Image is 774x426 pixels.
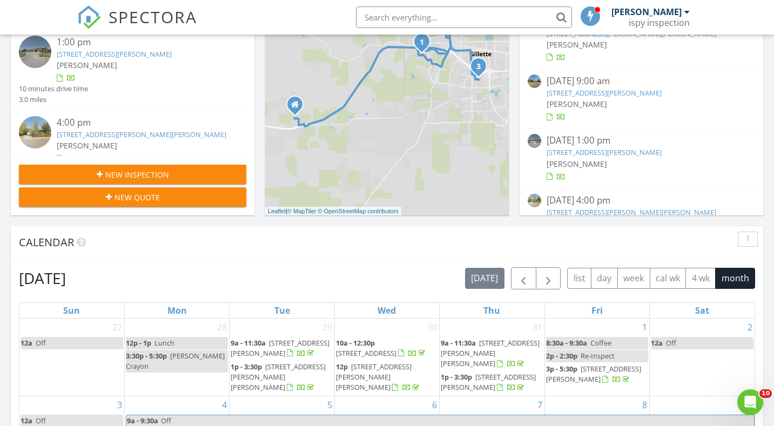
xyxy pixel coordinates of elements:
span: 10 [759,389,772,398]
a: 10a - 12:30p [STREET_ADDRESS] [336,338,427,358]
span: 12a [21,416,32,425]
a: 4:00 pm [STREET_ADDRESS][PERSON_NAME][PERSON_NAME] [PERSON_NAME] 9 minutes drive time 3.3 miles [19,116,246,185]
a: 1p - 3:30p [STREET_ADDRESS][PERSON_NAME][PERSON_NAME] [231,362,326,392]
a: Go to August 7, 2025 [535,396,544,414]
a: 1p - 3:30p [STREET_ADDRESS][PERSON_NAME] [441,372,536,392]
div: [DATE] 9:00 am [547,75,736,88]
a: Thursday [481,303,502,318]
span: 1p - 3:30p [231,362,262,371]
img: streetview [528,75,541,88]
button: list [567,268,591,289]
span: [STREET_ADDRESS][PERSON_NAME][PERSON_NAME] [231,362,326,392]
a: 3p - 5:30p [STREET_ADDRESS][PERSON_NAME] [546,363,648,386]
a: 9a - 11:30a [STREET_ADDRESS][PERSON_NAME] [231,338,329,358]
span: 10a - 12:30p [336,338,375,348]
td: Go to August 1, 2025 [544,319,649,396]
a: © OpenStreetMap contributors [318,208,399,214]
td: Go to July 29, 2025 [230,319,334,396]
a: Friday [589,303,605,318]
div: 10 minutes drive time [19,84,88,94]
a: Go to July 28, 2025 [215,319,229,336]
span: [STREET_ADDRESS][PERSON_NAME][PERSON_NAME] [336,362,412,392]
a: Saturday [693,303,711,318]
span: [STREET_ADDRESS][PERSON_NAME] [441,372,536,392]
span: [PERSON_NAME] [547,159,607,169]
img: streetview [19,116,51,148]
span: Coffee [590,338,611,348]
a: 1p - 3:30p [STREET_ADDRESS][PERSON_NAME] [441,371,543,394]
div: [PERSON_NAME] [611,6,682,17]
div: 507 Webster ST, Gillette WY 82716 [295,104,301,111]
a: Sunday [61,303,82,318]
a: [STREET_ADDRESS][PERSON_NAME] [57,49,172,59]
div: ispy inspection [629,17,690,28]
span: SPECTORA [109,5,197,28]
span: 9a - 11:30a [441,338,476,348]
span: Off [36,338,46,348]
a: Go to August 4, 2025 [220,396,229,414]
a: 10a - 12:30p [STREET_ADDRESS] [336,337,438,360]
a: [STREET_ADDRESS][PERSON_NAME] [547,147,662,157]
a: Go to August 2, 2025 [745,319,755,336]
div: 405 Clarion Dr, Gillette, WY 82718 [422,42,428,48]
div: | [265,207,401,216]
a: [STREET_ADDRESS][PERSON_NAME] [547,88,662,98]
button: week [617,268,650,289]
div: 1:00 pm [57,36,227,49]
a: Leaflet [268,208,286,214]
a: Go to August 1, 2025 [640,319,649,336]
button: month [715,268,755,289]
div: [DATE] 4:00 pm [547,194,736,207]
a: [DATE] 1:00 pm [STREET_ADDRESS][PERSON_NAME] [PERSON_NAME] [528,134,755,182]
span: 3p - 5:30p [546,364,577,374]
button: Next month [536,267,561,289]
a: 9a - 11:30a [STREET_ADDRESS][PERSON_NAME] [231,337,333,360]
span: New Inspection [105,169,169,180]
span: [STREET_ADDRESS][PERSON_NAME] [546,364,641,384]
a: Go to July 29, 2025 [320,319,334,336]
img: streetview [528,194,541,207]
a: Go to August 6, 2025 [430,396,439,414]
button: New Quote [19,187,246,207]
td: Go to July 31, 2025 [440,319,544,396]
button: cal wk [650,268,686,289]
span: [PERSON_NAME] [547,39,607,50]
a: [DATE] 9:00 am [STREET_ADDRESS][PERSON_NAME][PERSON_NAME] [PERSON_NAME] [528,15,755,63]
span: Off [666,338,676,348]
button: 4 wk [685,268,716,289]
a: Monday [165,303,189,318]
span: [STREET_ADDRESS][PERSON_NAME][PERSON_NAME] [441,338,540,368]
span: 12a [651,338,663,348]
a: Go to August 3, 2025 [115,396,124,414]
td: Go to August 2, 2025 [650,319,755,396]
span: 8:30a - 9:30a [546,338,587,348]
button: day [591,268,618,289]
a: 12p [STREET_ADDRESS][PERSON_NAME][PERSON_NAME] [336,361,438,395]
span: 1p - 3:30p [441,372,472,382]
span: 12a [21,338,32,348]
span: [PERSON_NAME] [57,60,117,70]
a: [DATE] 4:00 pm [STREET_ADDRESS][PERSON_NAME][PERSON_NAME] [PERSON_NAME] [528,194,755,242]
td: Go to July 28, 2025 [124,319,229,396]
button: Previous month [511,267,536,289]
span: Re-Inspect [581,351,615,361]
a: Go to July 27, 2025 [110,319,124,336]
img: streetview [528,134,541,147]
span: Calendar [19,235,74,249]
a: Go to August 8, 2025 [640,396,649,414]
span: 12p [336,362,348,371]
span: [STREET_ADDRESS] [336,348,396,358]
a: [DATE] 9:00 am [STREET_ADDRESS][PERSON_NAME] [PERSON_NAME] [528,75,755,123]
span: Off [161,416,171,425]
a: Tuesday [272,303,292,318]
td: Go to July 30, 2025 [334,319,439,396]
a: 9a - 11:30a [STREET_ADDRESS][PERSON_NAME][PERSON_NAME] [441,337,543,371]
span: 9a - 11:30a [231,338,266,348]
img: The Best Home Inspection Software - Spectora [77,5,101,29]
i: 1 [420,39,424,46]
i: 3 [476,63,481,71]
a: 3p - 5:30p [STREET_ADDRESS][PERSON_NAME] [546,364,641,384]
div: 112 W Timothy St, Gillette, WY 82718 [479,66,485,72]
div: 3.0 miles [19,94,88,105]
a: 1p - 3:30p [STREET_ADDRESS][PERSON_NAME][PERSON_NAME] [231,361,333,395]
